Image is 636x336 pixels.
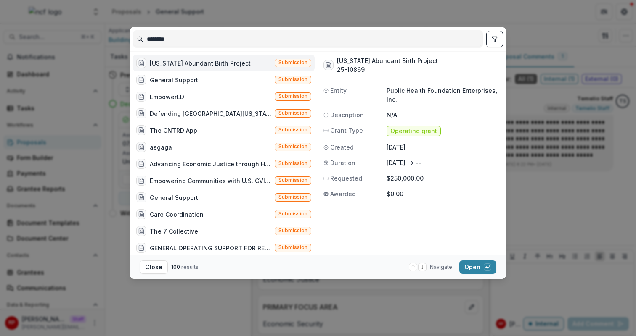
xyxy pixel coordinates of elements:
[330,143,354,152] span: Created
[486,31,503,47] button: toggle filters
[150,227,198,236] div: The 7 Collective
[278,60,307,66] span: Submission
[278,93,307,99] span: Submission
[150,126,197,135] div: The CNTRD App
[150,193,198,202] div: General Support
[278,110,307,116] span: Submission
[337,56,438,65] h3: [US_STATE] Abundant Birth Project
[181,264,199,270] span: results
[150,109,271,118] div: Defending [GEOGRAPHIC_DATA][US_STATE]?s Immigrant Families through Comprehensive Know Your Rights...
[278,228,307,234] span: Submission
[387,86,501,104] p: Public Health Foundation Enterprises, Inc.
[278,127,307,133] span: Submission
[337,65,438,74] h3: 25-10869
[150,92,184,101] div: EmpowerED
[330,126,363,135] span: Grant Type
[330,110,364,119] span: Description
[387,158,405,167] p: [DATE]
[387,174,501,183] p: $250,000.00
[330,189,356,198] span: Awarded
[330,86,347,95] span: Entity
[278,211,307,217] span: Submission
[150,210,204,219] div: Care Coordination
[278,144,307,150] span: Submission
[278,244,307,250] span: Submission
[278,194,307,200] span: Submission
[150,59,251,68] div: [US_STATE] Abundant Birth Project
[390,128,437,135] span: Operating grant
[387,189,501,198] p: $0.00
[387,110,501,119] p: N/A
[330,158,355,167] span: Duration
[150,76,198,84] div: General Support
[150,143,172,152] div: asgaga
[140,260,168,274] button: Close
[150,176,271,185] div: Empowering Communities with U.S. CVI Data
[330,174,362,183] span: Requested
[387,143,501,152] p: [DATE]
[459,260,496,274] button: Open
[150,160,271,168] div: Advancing Economic Justice through Housing Organizing, Advocacy, and Building Up Alternative Mode...
[278,160,307,166] span: Submission
[150,244,271,252] div: GENERAL OPERATING SUPPORT FOR READI
[278,177,307,183] span: Submission
[430,263,452,271] span: Navigate
[171,264,180,270] span: 100
[278,76,307,82] span: Submission
[416,158,421,167] p: --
